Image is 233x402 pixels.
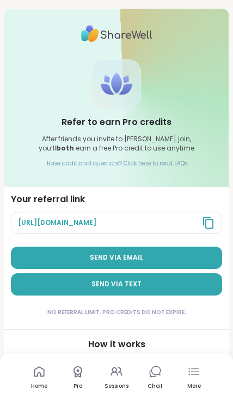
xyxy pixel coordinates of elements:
[187,382,201,390] div: More
[139,357,171,398] a: Chat
[11,247,222,269] a: Send via email
[90,253,143,262] span: Send via email
[11,309,222,316] div: NO REFERRAL LIMIT. Pro credits do not expire.
[18,218,96,228] span: [URL][DOMAIN_NAME]
[30,135,203,153] div: After friends you invite to [PERSON_NAME] join, you’ll earn a free Pro credit to use anytime
[62,116,171,128] h3: Refer to earn Pro credits
[105,382,128,390] div: Sessions
[23,357,56,398] a: Home
[11,193,222,205] h3: Your referral link
[9,338,224,350] div: How it works
[91,280,142,289] span: Send via text
[56,143,74,153] b: both
[148,382,163,390] div: Chat
[81,22,152,46] img: ShareWell Logo
[31,382,47,390] div: Home
[47,160,187,167] a: Have additional questions? Click here to read FAQs
[62,357,94,398] a: Pro
[100,357,133,398] a: Sessions
[73,382,82,390] div: Pro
